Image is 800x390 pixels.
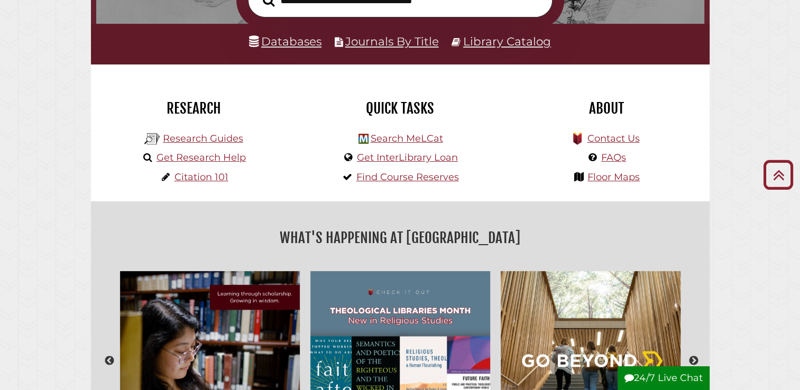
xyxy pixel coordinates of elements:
[157,152,246,163] a: Get Research Help
[587,171,640,183] a: Floor Maps
[463,34,551,48] a: Library Catalog
[688,356,699,366] button: Next
[345,34,439,48] a: Journals By Title
[99,99,289,117] h2: Research
[174,171,228,183] a: Citation 101
[99,226,702,250] h2: What's Happening at [GEOGRAPHIC_DATA]
[104,356,115,366] button: Previous
[144,131,160,147] img: Hekman Library Logo
[356,171,459,183] a: Find Course Reserves
[249,34,321,48] a: Databases
[511,99,702,117] h2: About
[587,133,639,144] a: Contact Us
[358,134,369,144] img: Hekman Library Logo
[163,133,243,144] a: Research Guides
[357,152,458,163] a: Get InterLibrary Loan
[370,133,443,144] a: Search MeLCat
[601,152,626,163] a: FAQs
[759,166,797,183] a: Back to Top
[305,99,495,117] h2: Quick Tasks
